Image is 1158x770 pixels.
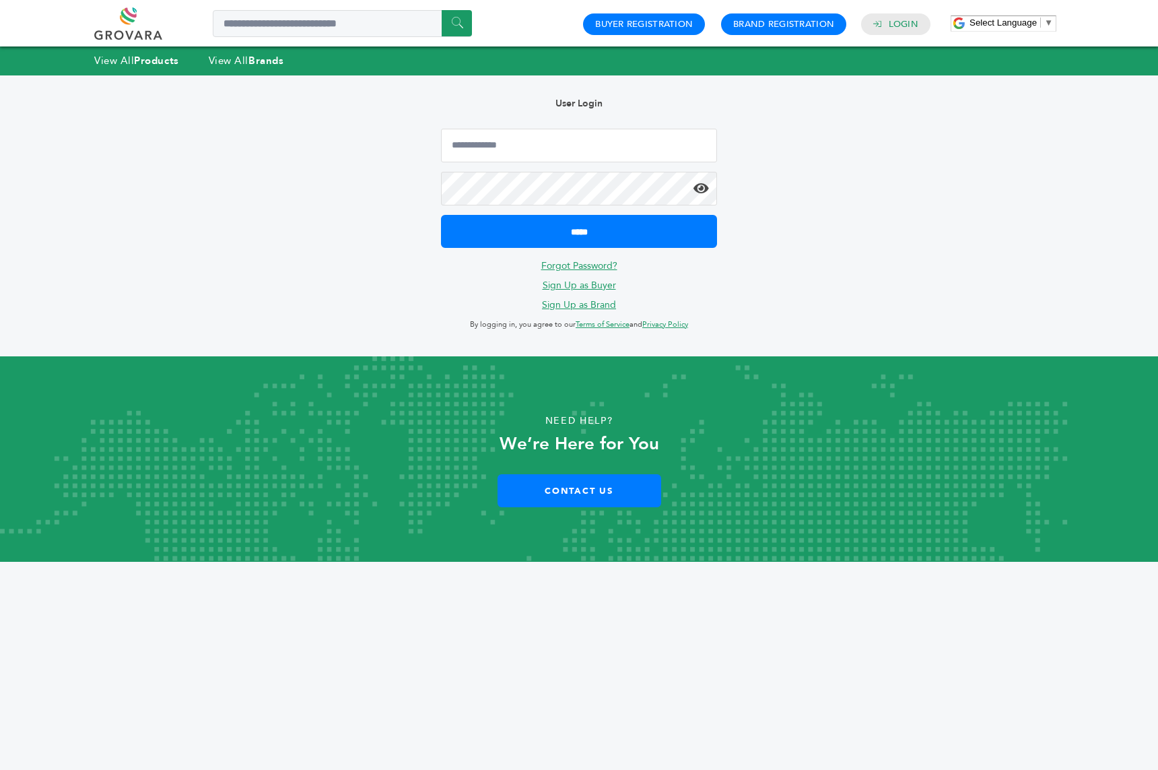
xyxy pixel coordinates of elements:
a: Buyer Registration [595,18,693,30]
strong: Products [134,54,178,67]
a: Terms of Service [576,319,629,329]
input: Email Address [441,129,717,162]
a: Contact Us [498,474,661,507]
a: Privacy Policy [642,319,688,329]
input: Password [441,172,717,205]
span: ▼ [1044,18,1053,28]
a: Select Language​ [969,18,1053,28]
a: Sign Up as Brand [542,298,616,311]
strong: We’re Here for You [500,432,659,456]
a: View AllProducts [94,54,179,67]
span: Select Language [969,18,1037,28]
input: Search a product or brand... [213,10,472,37]
a: Brand Registration [733,18,834,30]
strong: Brands [248,54,283,67]
a: Forgot Password? [541,259,617,272]
b: User Login [555,97,603,110]
p: Need Help? [58,411,1100,431]
a: View AllBrands [209,54,284,67]
p: By logging in, you agree to our and [441,317,717,333]
a: Sign Up as Buyer [543,279,616,292]
a: Login [889,18,918,30]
